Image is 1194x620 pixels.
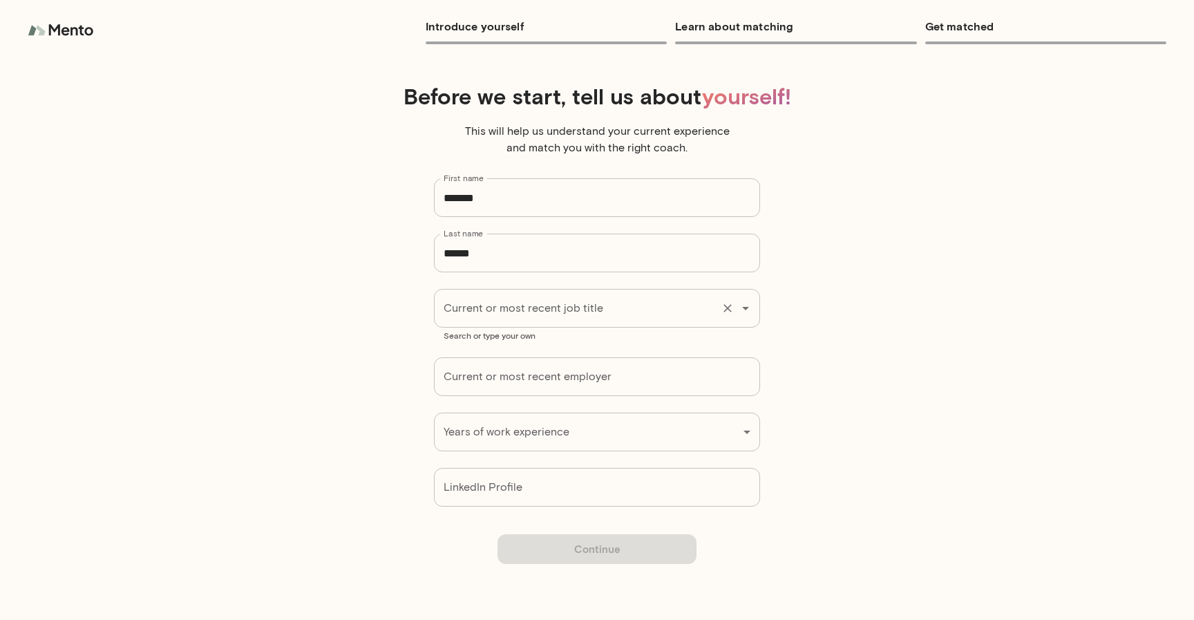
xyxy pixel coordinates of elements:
[459,123,735,156] p: This will help us understand your current experience and match you with the right coach.
[675,17,916,36] h6: Learn about matching
[28,17,97,44] img: logo
[444,227,483,239] label: Last name
[702,82,791,109] span: yourself!
[77,83,1117,109] h4: Before we start, tell us about
[925,17,1166,36] h6: Get matched
[718,299,737,318] button: Clear
[426,17,667,36] h6: Introduce yourself
[444,330,750,341] p: Search or type your own
[444,172,484,184] label: First name
[736,299,755,318] button: Open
